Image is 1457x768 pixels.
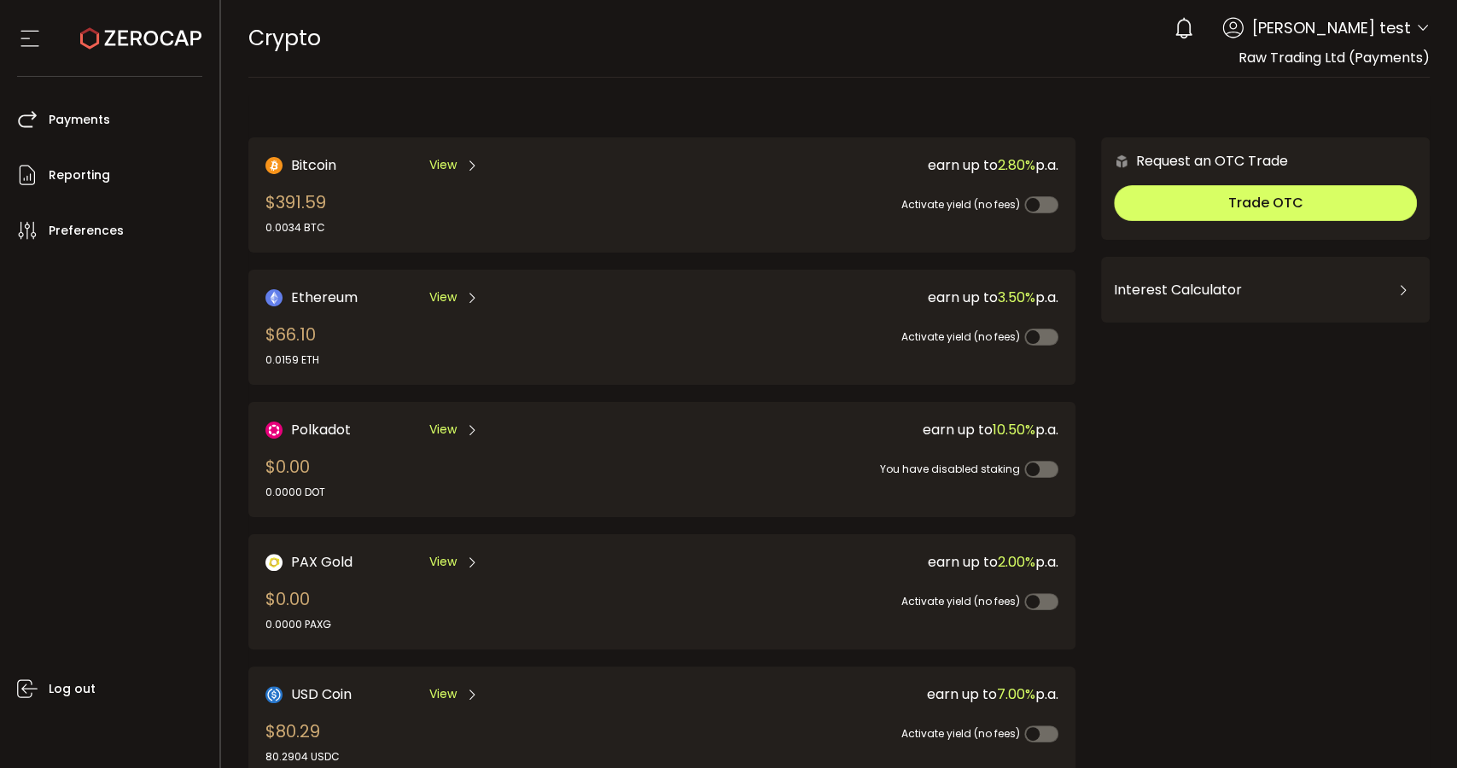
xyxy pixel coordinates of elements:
[901,594,1020,608] span: Activate yield (no fees)
[291,154,336,176] span: Bitcoin
[656,287,1058,308] div: earn up to p.a.
[1114,270,1417,311] div: Interest Calculator
[429,553,457,571] span: View
[291,684,352,705] span: USD Coin
[1227,193,1303,212] span: Trade OTC
[248,23,321,53] span: Crypto
[998,552,1035,572] span: 2.00%
[656,551,1058,573] div: earn up to p.a.
[265,157,283,174] img: Bitcoin
[265,554,283,571] img: PAX Gold
[880,462,1020,476] span: You have disabled staking
[265,454,325,500] div: $0.00
[265,485,325,500] div: 0.0000 DOT
[998,288,1035,307] span: 3.50%
[429,288,457,306] span: View
[49,677,96,701] span: Log out
[265,352,319,368] div: 0.0159 ETH
[265,686,283,703] img: USD Coin
[656,154,1058,176] div: earn up to p.a.
[429,685,457,703] span: View
[291,287,358,308] span: Ethereum
[997,684,1035,704] span: 7.00%
[291,419,351,440] span: Polkadot
[265,586,331,632] div: $0.00
[901,329,1020,344] span: Activate yield (no fees)
[49,108,110,132] span: Payments
[265,220,326,236] div: 0.0034 BTC
[265,422,283,439] img: DOT
[265,719,340,765] div: $80.29
[656,684,1058,705] div: earn up to p.a.
[1238,48,1430,67] span: Raw Trading Ltd (Payments)
[998,155,1035,175] span: 2.80%
[1101,150,1288,172] div: Request an OTC Trade
[265,749,340,765] div: 80.2904 USDC
[265,189,326,236] div: $391.59
[49,218,124,243] span: Preferences
[265,322,319,368] div: $66.10
[656,419,1058,440] div: earn up to p.a.
[1372,686,1457,768] iframe: Chat Widget
[1114,154,1129,169] img: 6nGpN7MZ9FLuBP83NiajKbTRY4UzlzQtBKtCrLLspmCkSvCZHBKvY3NxgQaT5JnOQREvtQ257bXeeSTueZfAPizblJ+Fe8JwA...
[993,420,1035,439] span: 10.50%
[49,163,110,188] span: Reporting
[265,617,331,632] div: 0.0000 PAXG
[1114,185,1417,221] button: Trade OTC
[265,289,283,306] img: Ethereum
[429,156,457,174] span: View
[901,197,1020,212] span: Activate yield (no fees)
[901,726,1020,741] span: Activate yield (no fees)
[291,551,353,573] span: PAX Gold
[1252,16,1411,39] span: [PERSON_NAME] test
[429,421,457,439] span: View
